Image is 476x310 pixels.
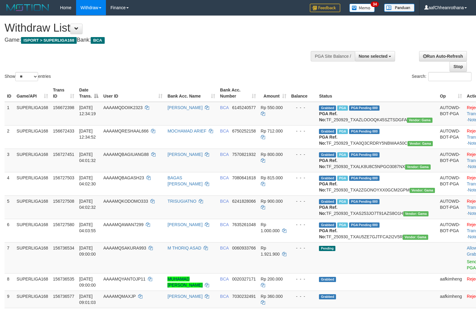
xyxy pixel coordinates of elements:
[319,135,337,146] b: PGA Ref. No:
[319,176,336,181] span: Grabbed
[258,84,289,102] th: Amount: activate to sort column ascending
[319,181,337,192] b: PGA Ref. No:
[77,84,101,102] th: Date Trans.: activate to sort column descending
[261,129,283,133] span: Rp 712.000
[405,164,431,170] span: Vendor URL: https://trx31.1velocity.biz
[103,277,145,281] span: AAAAMQYANTOJP11
[437,195,464,219] td: AUTOWD-BOT-PGA
[220,294,229,299] span: BCA
[103,175,144,180] span: AAAAMQBAGASH23
[79,294,96,305] span: [DATE] 09:01:03
[232,152,256,157] span: Copy 7570821932 to clipboard
[319,246,335,251] span: Pending
[319,129,336,134] span: Grabbed
[291,222,314,228] div: - - -
[319,111,337,122] b: PGA Ref. No:
[232,294,256,299] span: Copy 7030232491 to clipboard
[232,277,256,281] span: Copy 0020327171 to clipboard
[53,222,74,227] span: 156727580
[384,4,415,12] img: panduan.png
[319,105,336,111] span: Grabbed
[291,175,314,181] div: - - -
[337,152,348,157] span: Marked by aafchoeunmanni
[101,84,165,102] th: User ID: activate to sort column ascending
[103,246,146,250] span: AAAAMQSAKURA993
[261,152,283,157] span: Rp 800.000
[79,105,96,116] span: [DATE] 12:34:19
[349,222,380,228] span: PGA Pending
[261,175,283,180] span: Rp 815.000
[220,105,229,110] span: BCA
[437,219,464,242] td: AUTOWD-BOT-PGA
[5,72,51,81] label: Show entries
[14,102,51,126] td: SUPERLIGA168
[167,222,202,227] a: [PERSON_NAME]
[232,105,256,110] span: Copy 6145240577 to clipboard
[319,199,336,204] span: Grabbed
[317,102,437,126] td: TF_250929_TXAZLOOOQK45SZTSDGFA
[103,129,149,133] span: AAAAMQRESHAAL666
[232,199,256,204] span: Copy 6241828066 to clipboard
[319,222,336,228] span: Grabbed
[337,129,348,134] span: Marked by aafsoycanthlai
[319,205,337,216] b: PGA Ref. No:
[232,129,256,133] span: Copy 6750252158 to clipboard
[349,176,380,181] span: PGA Pending
[319,158,337,169] b: PGA Ref. No:
[14,84,51,102] th: Game/API: activate to sort column ascending
[167,277,202,288] a: MUHAMAD [PERSON_NAME]
[79,246,96,257] span: [DATE] 09:00:00
[14,242,51,273] td: SUPERLIGA168
[291,293,314,299] div: - - -
[261,277,283,281] span: Rp 200.000
[412,72,471,81] label: Search:
[5,242,14,273] td: 7
[167,105,202,110] a: [PERSON_NAME]
[317,84,437,102] th: Status
[79,277,96,288] span: [DATE] 09:00:00
[220,199,229,204] span: BCA
[291,128,314,134] div: - - -
[79,199,96,210] span: [DATE] 04:02:32
[261,105,283,110] span: Rp 550.000
[437,125,464,149] td: AUTOWD-BOT-PGA
[103,222,143,227] span: AAAAMQAWAN7299
[349,4,375,12] img: Button%20Memo.svg
[403,235,428,240] span: Vendor URL: https://trx31.1velocity.biz
[437,273,464,291] td: aafkimheng
[261,222,280,233] span: Rp 1.000.000
[450,61,467,72] a: Stop
[355,51,395,61] button: None selected
[407,118,432,123] span: Vendor URL: https://trx31.1velocity.biz
[419,51,467,61] a: Run Auto-Refresh
[53,277,74,281] span: 156736535
[220,277,229,281] span: BCA
[5,195,14,219] td: 5
[437,102,464,126] td: AUTOWD-BOT-PGA
[53,105,74,110] span: 156672398
[79,175,96,186] span: [DATE] 04:02:30
[220,129,229,133] span: BCA
[220,246,229,250] span: BCA
[5,172,14,195] td: 4
[319,152,336,157] span: Grabbed
[310,4,340,12] img: Feedback.jpg
[167,246,201,250] a: M THORIQ ASAD
[291,151,314,157] div: - - -
[5,125,14,149] td: 2
[319,228,337,239] b: PGA Ref. No:
[5,3,51,12] img: MOTION_logo.png
[165,84,218,102] th: Bank Acc. Name: activate to sort column ascending
[53,152,74,157] span: 156727451
[291,198,314,204] div: - - -
[167,129,206,133] a: MOCHAMAD ARIEF
[291,105,314,111] div: - - -
[103,294,135,299] span: AAAAMQMAXJP
[53,199,74,204] span: 156727508
[291,245,314,251] div: - - -
[437,149,464,172] td: AUTOWD-BOT-PGA
[51,84,77,102] th: Trans ID: activate to sort column ascending
[337,176,348,181] span: Marked by aafchoeunmanni
[5,291,14,308] td: 9
[337,105,348,111] span: Marked by aafsoycanthlai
